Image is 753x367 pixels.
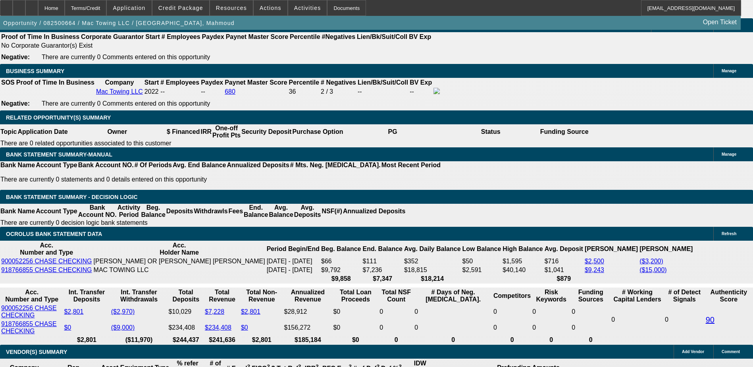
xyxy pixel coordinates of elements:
span: Comment [722,350,740,354]
td: [PERSON_NAME] OR [PERSON_NAME] [PERSON_NAME] [93,257,266,265]
span: Refresh [722,232,736,236]
a: $0 [64,324,71,331]
th: Acc. Holder Name [93,241,266,257]
p: There are currently 0 statements and 0 details entered on this opportunity [0,176,441,183]
th: 0 [379,336,413,344]
th: Funding Sources [571,288,610,303]
td: 0 [571,304,610,319]
a: $2,801 [241,308,260,315]
th: Annualized Deposits [226,161,289,169]
b: Lien/Bk/Suit/Coll [357,33,407,40]
th: $185,184 [284,336,332,344]
b: Percentile [289,79,319,86]
button: Credit Package [152,0,209,15]
b: Paynet Master Score [225,79,287,86]
span: Add Vendor [682,350,704,354]
th: Total Non-Revenue [241,288,283,303]
button: Actions [254,0,287,15]
th: Annualized Deposits [343,204,406,219]
td: $66 [321,257,361,265]
th: Withdrawls [193,204,228,219]
td: 0 [414,320,492,335]
a: 918766855 CHASE CHECKING [1,321,57,334]
th: Int. Transfer Withdrawals [111,288,168,303]
td: 0 [493,320,531,335]
td: $18,815 [404,266,461,274]
a: 900052256 CHASE CHECKING [1,258,92,265]
th: Account Type [35,204,78,219]
th: [PERSON_NAME] [584,241,638,257]
th: Total Revenue [204,288,240,303]
img: facebook-icon.png [433,88,440,94]
th: $7,347 [362,275,402,283]
b: # Negatives [321,79,356,86]
td: $234,408 [168,320,204,335]
td: 0 [379,304,413,319]
th: Risk Keywords [532,288,570,303]
td: 0 [414,304,492,319]
td: -- [409,87,432,96]
th: # of Detect Signals [664,288,705,303]
span: There are currently 0 Comments entered on this opportunity [42,54,210,60]
span: BUSINESS SUMMARY [6,68,64,74]
th: End. Balance [243,204,268,219]
div: 36 [289,88,319,95]
b: Percentile [290,33,320,40]
a: $0 [241,324,248,331]
span: Activities [294,5,321,11]
div: 2 / 3 [321,88,356,95]
th: Status [442,124,540,139]
th: Purchase Option [292,124,343,139]
b: Start [145,33,160,40]
span: -- [160,88,165,95]
a: $7,228 [205,308,224,315]
th: IRR [200,124,212,139]
td: -- [357,87,408,96]
td: $111 [362,257,402,265]
th: Bank Account NO. [78,161,134,169]
b: # Employees [160,79,199,86]
b: BV Exp [409,33,431,40]
td: $1,041 [544,266,584,274]
span: There are currently 0 Comments entered on this opportunity [42,100,210,107]
th: $879 [544,275,584,283]
td: 0 [493,304,531,319]
span: RELATED OPPORTUNITY(S) SUMMARY [6,114,111,121]
span: Manage [722,69,736,73]
th: Fees [228,204,243,219]
span: Actions [260,5,281,11]
td: 0 [664,304,705,335]
span: BANK STATEMENT SUMMARY-MANUAL [6,151,112,158]
a: 918766855 CHASE CHECKING [1,267,92,273]
td: -- [200,87,223,96]
th: End. Balance [362,241,402,257]
a: ($3,200) [639,258,663,265]
a: $9,243 [585,267,604,273]
th: Proof of Time In Business [16,79,95,87]
th: Total Deposits [168,288,204,303]
td: $40,140 [502,266,543,274]
th: NSF(#) [321,204,343,219]
span: OCROLUS BANK STATEMENT DATA [6,231,102,237]
span: Resources [216,5,247,11]
th: # Mts. Neg. [MEDICAL_DATA]. [290,161,381,169]
td: No Corporate Guarantor(s) Exist [1,42,435,50]
b: Start [144,79,159,86]
span: Credit Package [158,5,203,11]
td: [DATE] - [DATE] [266,257,320,265]
td: $2,591 [462,266,502,274]
a: 900052256 CHASE CHECKING [1,305,57,319]
th: One-off Profit Pts [212,124,241,139]
th: 0 [493,336,531,344]
th: $18,214 [404,275,461,283]
th: 0 [414,336,492,344]
td: $50 [462,257,502,265]
a: $234,408 [205,324,231,331]
td: [DATE] - [DATE] [266,266,320,274]
th: Deposits [166,204,194,219]
a: ($15,000) [639,267,667,273]
b: Negative: [1,100,30,107]
th: Int. Transfer Deposits [64,288,110,303]
td: $9,792 [321,266,361,274]
td: 0 [571,320,610,335]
